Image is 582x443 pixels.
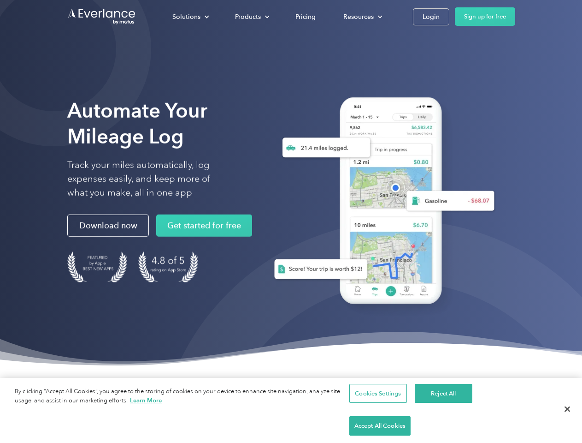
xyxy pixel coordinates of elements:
[172,11,200,23] div: Solutions
[67,215,149,237] a: Download now
[423,11,440,23] div: Login
[130,397,162,404] a: More information about your privacy, opens in a new tab
[455,7,515,26] a: Sign up for free
[67,158,232,200] p: Track your miles automatically, log expenses easily, and keep more of what you make, all in one app
[67,251,127,282] img: Badge for Featured by Apple Best New Apps
[415,384,472,403] button: Reject All
[259,88,502,318] img: Everlance, mileage tracker app, expense tracking app
[349,384,407,403] button: Cookies Settings
[163,9,217,25] div: Solutions
[67,98,207,149] strong: Automate Your Mileage Log
[295,11,316,23] div: Pricing
[349,416,411,436] button: Accept All Cookies
[286,9,325,25] a: Pricing
[156,215,252,237] a: Get started for free
[67,8,136,25] a: Go to homepage
[138,251,198,282] img: 4.9 out of 5 stars on the app store
[343,11,374,23] div: Resources
[15,387,349,406] div: By clicking “Accept All Cookies”, you agree to the storing of cookies on your device to enhance s...
[226,9,277,25] div: Products
[557,399,577,419] button: Close
[235,11,261,23] div: Products
[334,9,390,25] div: Resources
[413,8,449,25] a: Login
